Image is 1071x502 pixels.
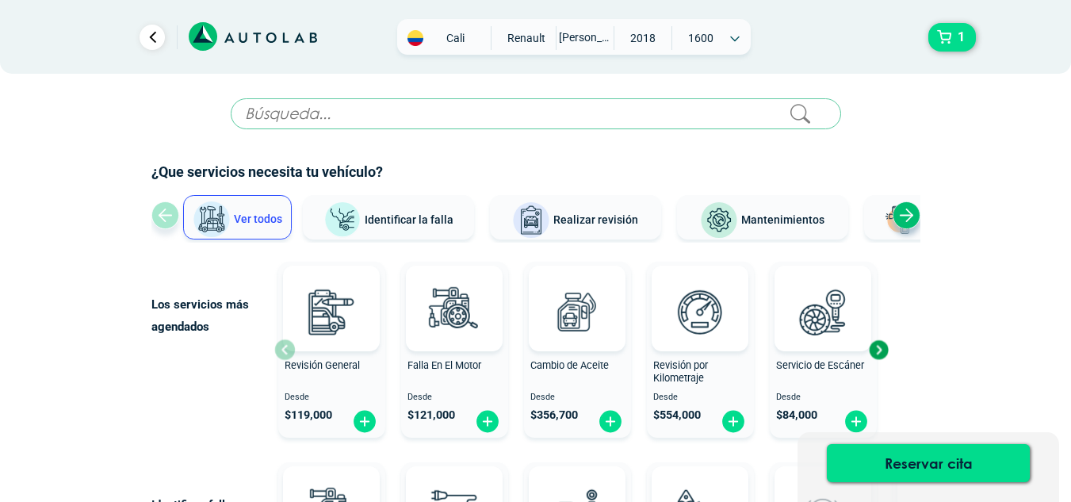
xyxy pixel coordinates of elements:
span: Desde [407,393,502,403]
img: fi_plus-circle2.svg [475,409,500,434]
span: Desde [776,393,870,403]
p: Los servicios más agendados [151,293,274,338]
img: fi_plus-circle2.svg [598,409,623,434]
img: cambio_de_aceite-v3.svg [542,277,612,347]
img: fi_plus-circle2.svg [352,409,377,434]
button: Cambio de Aceite Desde $356,700 [524,262,631,438]
img: Mantenimientos [700,201,738,240]
span: Falla En El Motor [407,359,481,371]
span: Cali [427,30,484,46]
img: AD0BCuuxAAAAAElFTkSuQmCC [308,269,355,316]
span: $ 119,000 [285,408,332,422]
img: fi_plus-circle2.svg [721,409,746,434]
span: 1600 [672,26,729,50]
span: Desde [653,393,748,403]
img: revision_por_kilometraje-v3.svg [665,277,735,347]
img: Flag of COLOMBIA [407,30,423,46]
span: [PERSON_NAME] [557,26,613,48]
button: 1 [928,23,976,52]
span: Cambio de Aceite [530,359,609,371]
img: Ver todos [193,201,231,239]
span: $ 554,000 [653,408,701,422]
span: Realizar revisión [553,213,638,226]
a: Ir al paso anterior [140,25,165,50]
span: Revisión General [285,359,360,371]
img: escaner-v3.svg [788,277,858,347]
button: Reservar cita [827,444,1030,482]
span: 2018 [614,26,671,50]
button: Falla En El Motor Desde $121,000 [401,262,508,438]
button: Mantenimientos [677,195,848,240]
input: Búsqueda... [231,98,841,129]
img: Latonería y Pintura [881,201,919,240]
img: AD0BCuuxAAAAAElFTkSuQmCC [553,269,601,316]
span: Ver todos [234,213,282,225]
img: revision_general-v3.svg [296,277,366,347]
span: Identificar la falla [365,213,453,225]
div: Next slide [893,201,920,229]
img: AD0BCuuxAAAAAElFTkSuQmCC [799,269,847,316]
img: Realizar revisión [512,201,550,240]
span: Revisión por Kilometraje [653,359,708,385]
img: fi_plus-circle2.svg [843,409,869,434]
button: Revisión por Kilometraje Desde $554,000 [647,262,754,438]
button: Servicio de Escáner Desde $84,000 [770,262,877,438]
span: RENAULT [498,26,554,50]
div: Next slide [866,338,890,362]
button: Revisión General Desde $119,000 [278,262,385,438]
span: $ 356,700 [530,408,578,422]
span: $ 121,000 [407,408,455,422]
img: AD0BCuuxAAAAAElFTkSuQmCC [430,269,478,316]
span: Mantenimientos [741,213,824,226]
button: Realizar revisión [490,195,661,240]
span: $ 84,000 [776,408,817,422]
button: Identificar la falla [303,195,474,240]
h2: ¿Que servicios necesita tu vehículo? [151,162,920,182]
span: 1 [954,24,969,51]
span: Desde [530,393,625,403]
img: AD0BCuuxAAAAAElFTkSuQmCC [676,269,724,316]
span: Desde [285,393,379,403]
button: Ver todos [183,195,292,240]
span: Servicio de Escáner [776,359,864,371]
img: diagnostic_engine-v3.svg [419,277,489,347]
img: Identificar la falla [323,201,361,239]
